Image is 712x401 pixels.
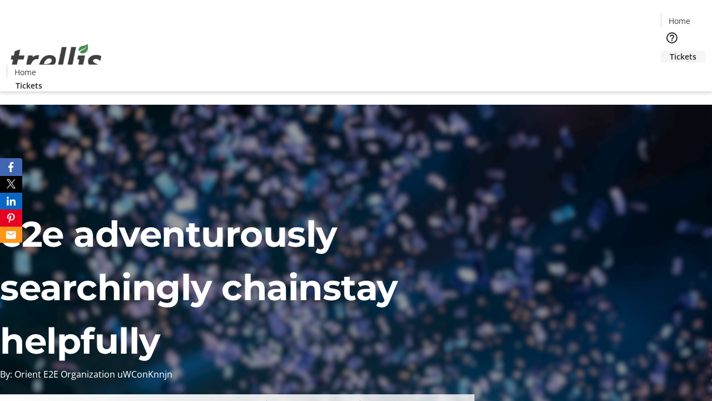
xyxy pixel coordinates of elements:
[661,27,683,49] button: Help
[661,51,705,62] a: Tickets
[661,62,683,85] button: Cart
[7,32,106,87] img: Orient E2E Organization uWConKnnjn's Logo
[669,15,690,27] span: Home
[16,80,42,91] span: Tickets
[670,51,696,62] span: Tickets
[661,15,697,27] a: Home
[7,66,43,78] a: Home
[14,66,36,78] span: Home
[7,80,51,91] a: Tickets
